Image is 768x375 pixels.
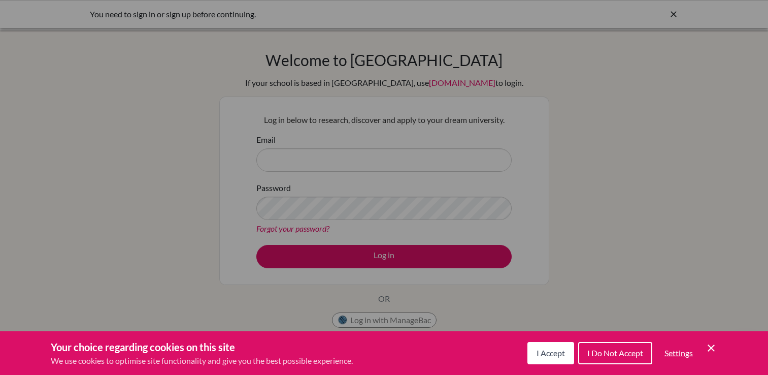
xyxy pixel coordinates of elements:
[705,342,717,354] button: Save and close
[587,348,643,358] span: I Do Not Accept
[527,342,574,364] button: I Accept
[578,342,652,364] button: I Do Not Accept
[537,348,565,358] span: I Accept
[51,355,353,367] p: We use cookies to optimise site functionality and give you the best possible experience.
[656,343,701,363] button: Settings
[51,339,353,355] h3: Your choice regarding cookies on this site
[664,348,693,358] span: Settings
